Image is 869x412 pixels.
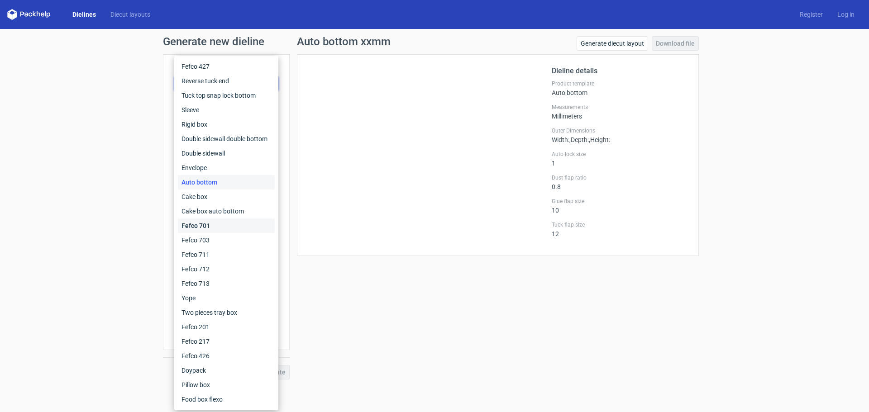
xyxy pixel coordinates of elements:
[178,146,275,161] div: Double sidewall
[178,74,275,88] div: Reverse tuck end
[178,392,275,407] div: Food box flexo
[178,59,275,74] div: Fefco 427
[552,221,688,228] label: Tuck flap size
[552,104,688,120] div: Millimeters
[552,174,688,181] label: Dust flap ratio
[297,36,391,47] h1: Auto bottom xxmm
[552,198,688,205] label: Glue flap size
[793,10,830,19] a: Register
[178,204,275,218] div: Cake box auto bottom
[552,80,688,87] label: Product template
[178,276,275,291] div: Fefco 713
[577,36,648,51] a: Generate diecut layout
[830,10,862,19] a: Log in
[178,320,275,334] div: Fefco 201
[552,174,688,190] div: 0.8
[589,136,610,143] span: , Height :
[178,132,275,146] div: Double sidewall double bottom
[552,127,688,134] label: Outer Dimensions
[552,66,688,76] h2: Dieline details
[178,117,275,132] div: Rigid box
[552,80,688,96] div: Auto bottom
[178,349,275,363] div: Fefco 426
[178,175,275,189] div: Auto bottom
[178,233,275,247] div: Fefco 703
[178,189,275,204] div: Cake box
[178,291,275,305] div: Yope
[178,103,275,117] div: Sleeve
[178,218,275,233] div: Fefco 701
[65,10,103,19] a: Dielines
[163,36,706,47] h1: Generate new dieline
[178,247,275,262] div: Fefco 711
[178,161,275,175] div: Envelope
[552,221,688,237] div: 12
[552,136,569,143] span: Width :
[178,88,275,103] div: Tuck top snap lock bottom
[178,363,275,378] div: Doypack
[178,334,275,349] div: Fefco 217
[552,198,688,214] div: 10
[178,378,275,392] div: Pillow box
[569,136,589,143] span: , Depth :
[552,104,688,111] label: Measurements
[103,10,158,19] a: Diecut layouts
[178,262,275,276] div: Fefco 712
[552,151,688,167] div: 1
[178,305,275,320] div: Two pieces tray box
[552,151,688,158] label: Auto lock size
